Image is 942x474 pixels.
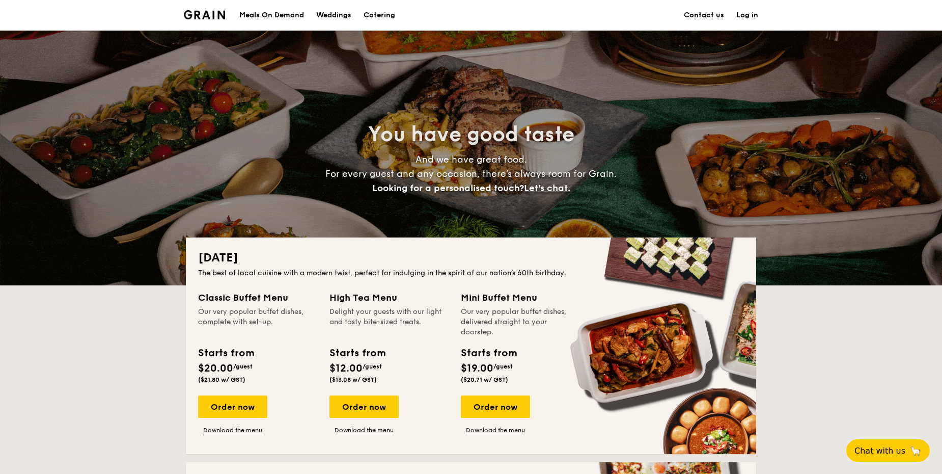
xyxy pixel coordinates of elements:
a: Download the menu [461,426,530,434]
span: And we have great food. For every guest and any occasion, there’s always room for Grain. [325,154,617,194]
span: $12.00 [329,362,363,375]
div: Order now [198,396,267,418]
img: Grain [184,10,225,19]
span: 🦙 [909,445,922,457]
div: Classic Buffet Menu [198,291,317,305]
div: Mini Buffet Menu [461,291,580,305]
div: Starts from [198,346,254,361]
a: Download the menu [329,426,399,434]
div: Delight your guests with our light and tasty bite-sized treats. [329,307,449,337]
div: Our very popular buffet dishes, complete with set-up. [198,307,317,337]
span: /guest [493,363,513,370]
span: ($13.08 w/ GST) [329,376,377,383]
div: Our very popular buffet dishes, delivered straight to your doorstep. [461,307,580,337]
a: Download the menu [198,426,267,434]
div: Order now [329,396,399,418]
div: Starts from [461,346,516,361]
span: /guest [363,363,382,370]
div: Starts from [329,346,385,361]
span: ($21.80 w/ GST) [198,376,245,383]
div: The best of local cuisine with a modern twist, perfect for indulging in the spirit of our nation’... [198,268,744,278]
span: Chat with us [854,446,905,456]
span: Looking for a personalised touch? [372,182,524,194]
div: Order now [461,396,530,418]
span: /guest [233,363,253,370]
span: $20.00 [198,362,233,375]
button: Chat with us🦙 [846,439,930,462]
span: ($20.71 w/ GST) [461,376,508,383]
span: $19.00 [461,362,493,375]
a: Logotype [184,10,225,19]
span: You have good taste [368,122,574,147]
h2: [DATE] [198,250,744,266]
div: High Tea Menu [329,291,449,305]
span: Let's chat. [524,182,570,194]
